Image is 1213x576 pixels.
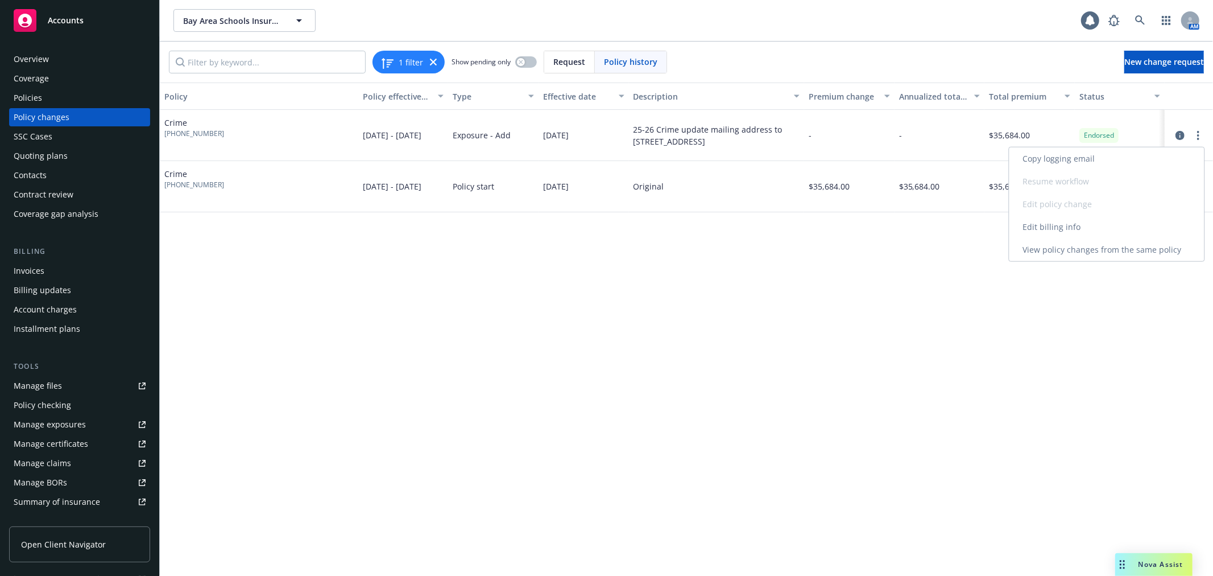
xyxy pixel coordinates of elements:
span: - [809,129,812,141]
a: Edit billing info [1009,216,1204,238]
span: 1 filter [399,56,423,68]
div: Quoting plans [14,147,68,165]
div: Status [1079,90,1148,102]
a: Report a Bug [1103,9,1125,32]
div: Invoices [14,262,44,280]
div: Coverage gap analysis [14,205,98,223]
button: Type [448,83,539,110]
span: Request [553,56,585,68]
button: Annualized total premium change [895,83,985,110]
button: Total premium [984,83,1075,110]
div: Billing [9,246,150,257]
a: Manage exposures [9,415,150,434]
button: Description [629,83,805,110]
div: 25-26 Crime update mailing address to [STREET_ADDRESS] [634,124,800,147]
a: Manage BORs [9,474,150,492]
input: Filter by keyword... [169,51,366,73]
a: Accounts [9,5,150,36]
span: Bay Area Schools Insurance Cooperative [183,15,281,27]
span: [DATE] - [DATE] [363,129,421,141]
span: Endorsed [1084,130,1114,141]
div: Policy effective dates [363,90,432,102]
div: Description [634,90,788,102]
a: Billing updates [9,281,150,299]
div: Policy AI ingestions [14,512,86,530]
span: [PHONE_NUMBER] [164,129,224,139]
a: Quoting plans [9,147,150,165]
div: Manage claims [14,454,71,472]
div: Account charges [14,301,77,319]
span: Open Client Navigator [21,538,106,550]
span: Show pending only [452,57,511,67]
div: Policy checking [14,396,71,414]
div: Contract review [14,186,73,204]
span: [DATE] [543,129,569,141]
div: Summary of insurance [14,493,100,511]
span: [DATE] - [DATE] [363,180,421,192]
a: more [1191,129,1205,142]
div: Manage BORs [14,474,67,492]
a: Manage certificates [9,435,150,453]
span: Policy history [604,56,657,68]
button: Bay Area Schools Insurance Cooperative [173,9,316,32]
span: Nova Assist [1139,559,1183,569]
a: Policies [9,89,150,107]
div: Tools [9,361,150,372]
div: Coverage [14,69,49,88]
span: $35,684.00 [809,180,850,192]
div: Overview [14,50,49,68]
div: Policies [14,89,42,107]
a: circleInformation [1173,129,1187,142]
div: Drag to move [1115,553,1129,576]
button: Policy [160,83,358,110]
a: Contract review [9,186,150,204]
span: Crime [164,168,224,180]
button: Nova Assist [1115,553,1193,576]
div: Total premium [989,90,1058,102]
button: Policy effective dates [358,83,449,110]
span: Exposure - Add [453,129,511,141]
a: Manage claims [9,454,150,472]
a: Contacts [9,166,150,184]
span: Accounts [48,16,84,25]
span: $35,684.00 [989,129,1030,141]
a: Coverage [9,69,150,88]
div: Effective date [543,90,612,102]
div: Annualized total premium change [899,90,968,102]
button: Status [1075,83,1165,110]
span: [DATE] [543,180,569,192]
div: Manage files [14,377,62,395]
a: Manage files [9,377,150,395]
div: Contacts [14,166,47,184]
div: Premium change [809,90,877,102]
a: New change request [1124,51,1204,73]
a: Summary of insurance [9,493,150,511]
a: Policy AI ingestions [9,512,150,530]
div: Installment plans [14,320,80,338]
div: SSC Cases [14,127,52,146]
span: Crime [164,117,224,129]
a: View policy changes from the same policy [1009,238,1204,261]
span: New change request [1124,56,1204,67]
span: - [899,129,902,141]
span: [PHONE_NUMBER] [164,180,224,190]
span: Policy start [453,180,494,192]
a: Policy changes [9,108,150,126]
div: Manage certificates [14,435,88,453]
div: Policy changes [14,108,69,126]
span: $35,684.00 [899,180,940,192]
div: Billing updates [14,281,71,299]
a: Coverage gap analysis [9,205,150,223]
a: Search [1129,9,1152,32]
div: Policy [164,90,354,102]
span: $35,684.00 [989,180,1030,192]
a: Overview [9,50,150,68]
a: Account charges [9,301,150,319]
a: Copy logging email [1009,147,1204,170]
a: Invoices [9,262,150,280]
a: SSC Cases [9,127,150,146]
a: Switch app [1155,9,1178,32]
div: Manage exposures [14,415,86,434]
a: Installment plans [9,320,150,338]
